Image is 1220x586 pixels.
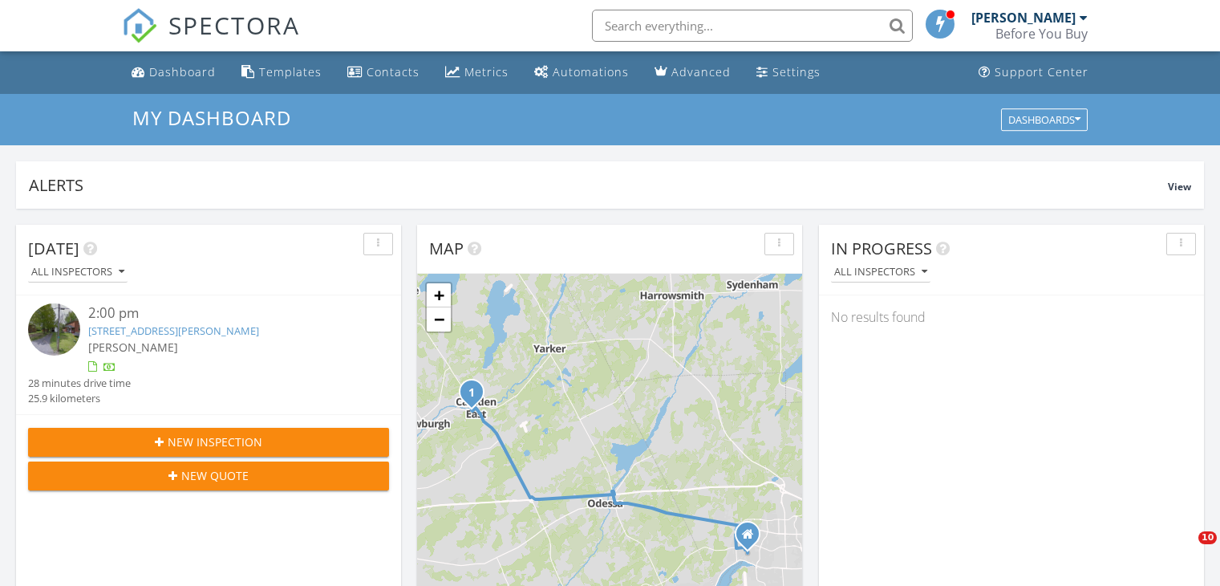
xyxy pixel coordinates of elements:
div: 84 Johnson St, Camden East, ON K0K 1J0 [472,392,481,401]
a: Templates [235,58,328,87]
a: Advanced [648,58,737,87]
iframe: Intercom live chat [1165,531,1204,570]
a: Settings [750,58,827,87]
img: The Best Home Inspection Software - Spectora [122,8,157,43]
div: No results found [819,295,1204,339]
div: 25.9 kilometers [28,391,131,406]
a: 2:00 pm [STREET_ADDRESS][PERSON_NAME] [PERSON_NAME] 28 minutes drive time 25.9 kilometers [28,303,389,406]
a: Contacts [341,58,426,87]
a: Zoom out [427,307,451,332]
div: Dashboards [1008,114,1080,125]
a: [STREET_ADDRESS][PERSON_NAME] [88,324,259,338]
div: Advanced [671,64,731,79]
span: New Inspection [168,433,262,450]
input: Search everything... [592,10,913,42]
a: Automations (Basic) [528,58,635,87]
a: Support Center [972,58,1095,87]
div: 28 minutes drive time [28,376,131,391]
span: Map [429,238,464,259]
div: [PERSON_NAME] [971,10,1076,26]
div: 2:00 pm [88,303,359,324]
span: 10 [1198,531,1217,544]
span: SPECTORA [168,8,300,42]
div: Support Center [995,64,1088,79]
a: Zoom in [427,283,451,307]
div: Automations [553,64,629,79]
a: SPECTORA [122,22,300,55]
span: My Dashboard [132,104,291,131]
div: Templates [259,64,322,79]
button: All Inspectors [28,262,128,283]
img: streetview [28,303,80,356]
div: Before You Buy [995,26,1088,42]
button: New Quote [28,462,389,490]
div: Metrics [464,64,509,79]
i: 1 [468,388,475,399]
div: 728 Tacoma Cres, Kingston ON K7M 5C4 [748,534,757,543]
a: Dashboard [125,58,222,87]
div: All Inspectors [31,267,124,278]
div: All Inspectors [834,267,927,278]
div: Contacts [367,64,420,79]
span: In Progress [831,238,932,259]
button: New Inspection [28,428,389,457]
div: Alerts [29,174,1168,196]
span: [DATE] [28,238,79,259]
div: Settings [772,64,821,79]
span: [PERSON_NAME] [88,340,178,355]
button: All Inspectors [831,262,930,283]
span: View [1168,180,1191,193]
a: Metrics [439,58,515,87]
span: New Quote [181,467,249,484]
button: Dashboards [1001,108,1088,131]
div: Dashboard [149,64,216,79]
